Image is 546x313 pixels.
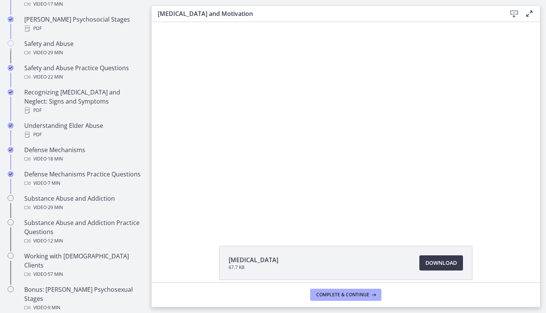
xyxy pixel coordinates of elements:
span: Download [425,258,457,267]
i: Completed [8,147,14,153]
div: PDF [24,130,143,139]
div: Video [24,270,143,279]
span: [MEDICAL_DATA] [229,255,278,264]
div: PDF [24,24,143,33]
i: Completed [8,171,14,177]
div: Defense Mechanisms Practice Questions [24,170,143,188]
span: · 7 min [47,179,60,188]
div: Video [24,48,143,57]
div: Video [24,72,143,82]
div: Understanding Elder Abuse [24,121,143,139]
div: [PERSON_NAME] Psychosocial Stages [24,15,143,33]
span: Complete & continue [316,292,369,298]
div: Defense Mechanisms [24,145,143,164]
i: Completed [8,16,14,22]
span: · 22 min [47,72,63,82]
div: Video [24,303,143,312]
iframe: Video Lesson [152,22,540,228]
span: · 18 min [47,154,63,164]
div: Video [24,203,143,212]
span: · 57 min [47,270,63,279]
h3: [MEDICAL_DATA] and Motivation [158,9,494,18]
span: · 29 min [47,203,63,212]
i: Completed [8,89,14,95]
i: Completed [8,65,14,71]
div: Safety and Abuse [24,39,143,57]
div: Video [24,154,143,164]
div: Working with [DEMOGRAPHIC_DATA] Clients [24,252,143,279]
i: Completed [8,123,14,129]
a: Download [419,255,463,271]
span: · 29 min [47,48,63,57]
span: 67.7 KB [229,264,278,271]
div: Recognizing [MEDICAL_DATA] and Neglect: Signs and Symptoms [24,88,143,115]
div: Substance Abuse and Addiction Practice Questions [24,218,143,245]
div: Video [24,179,143,188]
div: Video [24,236,143,245]
div: Substance Abuse and Addiction [24,194,143,212]
button: Complete & continue [310,289,381,301]
div: Bonus: [PERSON_NAME] Psychosexual Stages [24,285,143,312]
span: · 9 min [47,303,60,312]
span: · 12 min [47,236,63,245]
div: Safety and Abuse Practice Questions [24,63,143,82]
div: PDF [24,106,143,115]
